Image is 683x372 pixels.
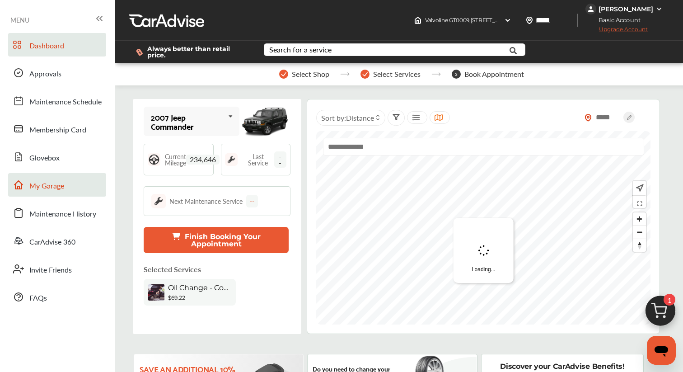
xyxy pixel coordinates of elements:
[29,40,64,52] span: Dashboard
[274,151,287,168] span: --
[144,227,289,253] button: Finish Booking Your Appointment
[464,70,524,78] span: Book Appointment
[239,102,290,141] img: mobile_4101_st0640_046.jpg
[8,61,106,85] a: Approvals
[526,17,533,24] img: location_vector.a44bc228.svg
[269,46,332,53] div: Search for a service
[246,195,258,207] div: --
[29,124,86,136] span: Membership Card
[29,236,75,248] span: CarAdvise 360
[647,336,676,365] iframe: Button to launch messaging window
[151,113,225,131] div: 2007 Jeep Commander
[340,72,350,76] img: stepper-arrow.e24c07c6.svg
[633,239,646,252] button: Reset bearing to north
[414,17,421,24] img: header-home-logo.8d720a4f.svg
[639,292,682,335] img: cart_icon.3d0951e8.svg
[29,180,64,192] span: My Garage
[599,5,653,13] div: [PERSON_NAME]
[585,4,596,14] img: jVpblrzwTbfkPYzPPzSLxeg0AAAAASUVORK5CYII=
[504,17,511,24] img: header-down-arrow.9dd2ce7d.svg
[136,48,143,56] img: dollor_label_vector.a70140d1.svg
[316,131,650,325] canvas: Map
[585,26,648,37] span: Upgrade Account
[360,70,370,79] img: stepper-checkmark.b5569197.svg
[425,17,609,24] span: Valvoline GT0009 , [STREET_ADDRESS] [GEOGRAPHIC_DATA] , MT 59405
[168,294,185,301] b: $69.22
[373,70,421,78] span: Select Services
[8,33,106,57] a: Dashboard
[168,283,231,292] span: Oil Change - Conventional
[500,362,624,372] p: Discover your CarAdvise Benefits!
[165,153,186,166] span: Current Mileage
[29,152,60,164] span: Glovebox
[29,292,47,304] span: FAQs
[8,117,106,141] a: Membership Card
[633,239,646,252] span: Reset bearing to north
[147,46,249,58] span: Always better than retail price.
[151,194,166,208] img: maintenance_logo
[664,294,675,306] span: 1
[586,15,647,25] span: Basic Account
[8,257,106,281] a: Invite Friends
[454,218,514,283] div: Loading...
[29,96,102,108] span: Maintenance Schedule
[8,201,106,225] a: Maintenance History
[452,70,461,79] span: 3
[225,153,238,166] img: maintenance_logo
[29,208,96,220] span: Maintenance History
[148,284,164,301] img: oil-change-thumb.jpg
[633,226,646,239] span: Zoom out
[633,212,646,226] button: Zoom in
[577,14,578,27] img: header-divider.bc55588e.svg
[148,153,160,166] img: steering_logo
[585,114,592,122] img: location_vector_orange.38f05af8.svg
[8,145,106,169] a: Glovebox
[8,229,106,253] a: CarAdvise 360
[29,68,61,80] span: Approvals
[431,72,441,76] img: stepper-arrow.e24c07c6.svg
[655,5,663,13] img: WGsFRI8htEPBVLJbROoPRyZpYNWhNONpIPPETTm6eUC0GeLEiAAAAAElFTkSuQmCC
[321,113,374,123] span: Sort by :
[242,153,274,166] span: Last Service
[169,197,243,206] div: Next Maintenance Service
[633,226,646,239] button: Zoom out
[144,264,201,274] p: Selected Services
[279,70,288,79] img: stepper-checkmark.b5569197.svg
[10,16,29,24] span: MENU
[634,183,644,193] img: recenter.ce011a49.svg
[186,155,220,165] span: 234,646
[8,173,106,197] a: My Garage
[346,113,374,123] span: Distance
[8,89,106,113] a: Maintenance Schedule
[292,70,329,78] span: Select Shop
[29,264,72,276] span: Invite Friends
[8,285,106,309] a: FAQs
